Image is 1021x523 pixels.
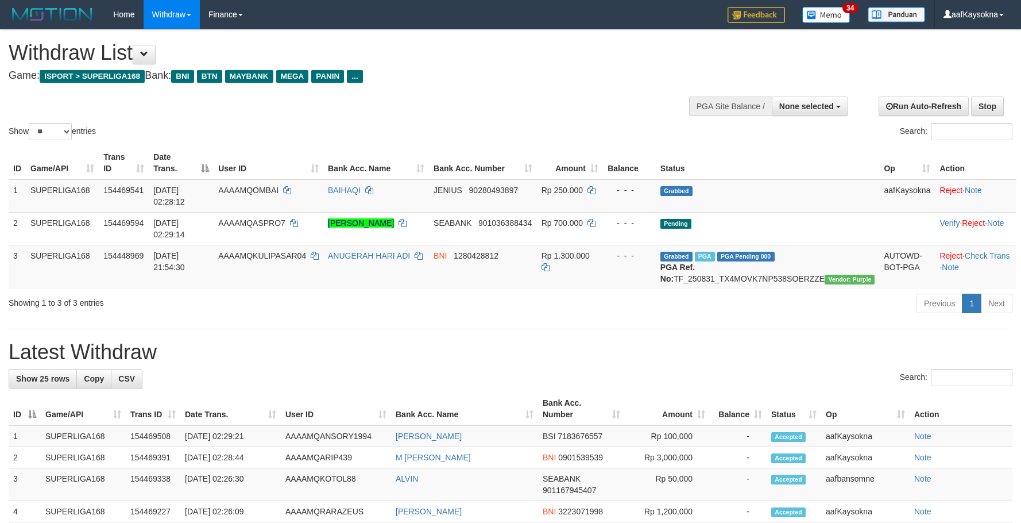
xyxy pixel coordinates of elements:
td: 3 [9,245,26,289]
a: ALVIN [396,474,418,483]
span: Show 25 rows [16,374,69,383]
th: Date Trans.: activate to sort column descending [149,147,214,179]
td: SUPERLIGA168 [26,245,99,289]
th: Balance [603,147,656,179]
span: CSV [118,374,135,383]
span: BNI [434,251,447,260]
a: Copy [76,369,111,389]
td: SUPERLIGA168 [41,468,126,501]
td: aafKaysokna [821,501,910,522]
a: Reject [939,186,962,195]
td: 1 [9,425,41,447]
td: · · [935,212,1016,245]
th: Trans ID: activate to sort column ascending [126,393,180,425]
td: 154469227 [126,501,180,522]
a: [PERSON_NAME] [396,507,462,516]
td: 154469338 [126,468,180,501]
th: Trans ID: activate to sort column ascending [99,147,149,179]
span: SEABANK [543,474,581,483]
td: 3 [9,468,41,501]
a: Note [987,218,1004,228]
td: Rp 100,000 [625,425,710,447]
div: - - - [608,217,651,229]
td: [DATE] 02:26:09 [180,501,281,522]
a: Note [965,186,982,195]
h1: Withdraw List [9,41,669,64]
th: User ID: activate to sort column ascending [281,393,391,425]
a: Previous [916,294,962,313]
a: Reject [939,251,962,260]
span: Copy 3223071998 to clipboard [558,507,603,516]
a: [PERSON_NAME] [328,218,394,228]
span: AAAAMQASPRO7 [218,218,285,228]
th: Bank Acc. Name: activate to sort column ascending [323,147,429,179]
td: AAAAMQANSORY1994 [281,425,391,447]
td: SUPERLIGA168 [41,447,126,468]
img: panduan.png [868,7,925,22]
th: Op: activate to sort column ascending [879,147,935,179]
td: 4 [9,501,41,522]
span: Copy 901167945407 to clipboard [543,486,596,495]
div: Showing 1 to 3 of 3 entries [9,293,417,309]
th: Game/API: activate to sort column ascending [41,393,126,425]
td: Rp 50,000 [625,468,710,501]
th: ID [9,147,26,179]
span: Copy 901036388434 to clipboard [478,218,532,228]
span: 34 [842,3,858,13]
span: Copy 1280428812 to clipboard [454,251,498,260]
select: Showentries [29,123,72,140]
th: User ID: activate to sort column ascending [214,147,323,179]
span: Copy 7183676557 to clipboard [558,432,602,441]
span: 154469594 [103,218,144,228]
a: 1 [962,294,981,313]
th: Amount: activate to sort column ascending [625,393,710,425]
a: M [PERSON_NAME] [396,453,471,462]
a: Note [914,453,931,462]
a: Note [942,263,959,272]
td: SUPERLIGA168 [41,501,126,522]
a: Show 25 rows [9,369,77,389]
div: PGA Site Balance / [689,97,772,116]
span: Pending [660,219,691,229]
span: Copy [84,374,104,383]
h4: Game: Bank: [9,70,669,82]
td: aafKaysokna [821,447,910,468]
td: [DATE] 02:29:21 [180,425,281,447]
td: Rp 3,000,000 [625,447,710,468]
span: ISPORT > SUPERLIGA168 [40,70,145,83]
a: Verify [939,218,960,228]
label: Show entries [9,123,96,140]
span: BNI [171,70,194,83]
img: MOTION_logo.png [9,6,96,23]
th: Balance: activate to sort column ascending [710,393,767,425]
th: Status: activate to sort column ascending [767,393,821,425]
img: Feedback.jpg [728,7,785,23]
a: Note [914,432,931,441]
td: - [710,425,767,447]
td: 1 [9,179,26,213]
b: PGA Ref. No: [660,263,695,283]
a: BAIHAQI [328,186,361,195]
td: AUTOWD-BOT-PGA [879,245,935,289]
a: Reject [962,218,985,228]
td: - [710,501,767,522]
td: aafbansomne [821,468,910,501]
h1: Latest Withdraw [9,341,1012,364]
span: [DATE] 02:28:12 [153,186,185,206]
th: Action [910,393,1012,425]
span: Grabbed [660,252,693,261]
td: · [935,179,1016,213]
th: Action [935,147,1016,179]
span: MAYBANK [225,70,273,83]
button: None selected [772,97,848,116]
div: - - - [608,184,651,196]
td: 154469391 [126,447,180,468]
span: BNI [543,507,556,516]
th: Bank Acc. Number: activate to sort column ascending [538,393,625,425]
td: SUPERLIGA168 [26,179,99,213]
th: Status [656,147,880,179]
td: AAAAMQRARAZEUS [281,501,391,522]
th: Game/API: activate to sort column ascending [26,147,99,179]
th: Amount: activate to sort column ascending [537,147,603,179]
span: Copy 90280493897 to clipboard [469,186,519,195]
